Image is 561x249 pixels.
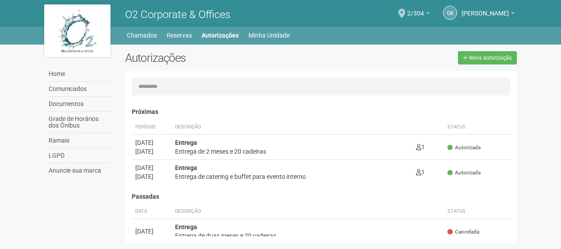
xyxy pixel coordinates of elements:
[135,172,168,181] div: [DATE]
[172,120,412,135] th: Descrição
[462,1,509,17] span: Gleice Kelly
[202,29,239,41] a: Autorizações
[46,148,112,163] a: LGPD
[248,29,290,41] a: Minha Unidade
[172,204,444,219] th: Descrição
[416,169,425,176] span: 1
[175,164,197,171] strong: Entrega
[447,144,481,151] span: Autorizada
[447,169,481,177] span: Autorizada
[46,97,112,112] a: Documentos
[167,29,192,41] a: Reservas
[443,6,457,20] a: GK
[416,143,425,151] span: 1
[469,55,512,61] span: Nova autorização
[46,163,112,178] a: Anuncie sua marca
[132,109,511,115] h4: Próximas
[444,204,510,219] th: Status
[46,82,112,97] a: Comunicados
[46,112,112,133] a: Grade de Horários dos Ônibus
[407,1,424,17] span: 2/304
[444,120,510,135] th: Status
[175,139,197,146] strong: Entrega
[135,147,168,156] div: [DATE]
[175,172,409,181] div: Entrega de catering e buffet para evento interno
[175,231,441,240] div: Entrega de duas meses e 20 cadeiras
[132,204,172,219] th: Data
[135,227,168,236] div: [DATE]
[447,228,479,236] span: Cancelada
[132,193,511,200] h4: Passadas
[125,51,314,64] h2: Autorizações
[135,138,168,147] div: [DATE]
[44,4,111,57] img: logo.jpg
[127,29,157,41] a: Chamados
[46,67,112,82] a: Home
[462,11,515,18] a: [PERSON_NAME]
[458,51,517,64] a: Nova autorização
[132,120,172,135] th: Período
[125,8,230,21] span: O2 Corporate & Offices
[407,11,430,18] a: 2/304
[175,147,409,156] div: Entrega de 2 meses e 20 cadeiras
[46,133,112,148] a: Ramais
[175,223,197,230] strong: Entrega
[135,163,168,172] div: [DATE]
